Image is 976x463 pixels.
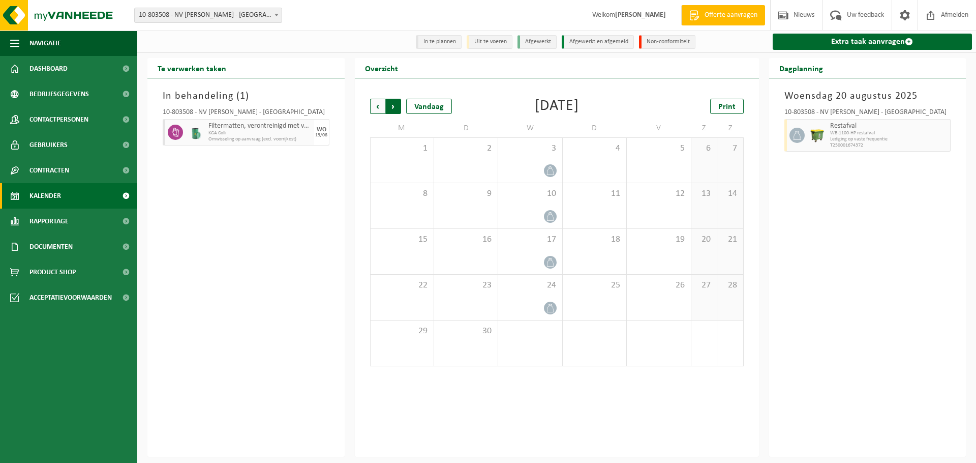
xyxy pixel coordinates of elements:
[376,234,429,245] span: 15
[208,130,312,136] span: KGA Colli
[773,34,972,50] a: Extra taak aanvragen
[784,89,951,104] h3: Woensdag 20 augustus 2025
[376,188,429,199] span: 8
[498,119,562,137] td: W
[439,326,493,337] span: 30
[439,143,493,154] span: 2
[355,58,408,78] h2: Overzicht
[627,119,691,137] td: V
[503,280,557,291] span: 24
[830,136,948,142] span: Lediging op vaste frequentie
[717,119,743,137] td: Z
[376,280,429,291] span: 22
[722,143,738,154] span: 7
[632,280,685,291] span: 26
[29,132,68,158] span: Gebruikers
[434,119,498,137] td: D
[29,259,76,285] span: Product Shop
[563,119,627,137] td: D
[29,107,88,132] span: Contactpersonen
[439,188,493,199] span: 9
[722,188,738,199] span: 14
[208,136,312,142] span: Omwisseling op aanvraag (excl. voorrijkost)
[830,142,948,149] span: T250001674372
[535,99,579,114] div: [DATE]
[315,133,327,138] div: 13/08
[370,119,434,137] td: M
[240,91,246,101] span: 1
[568,280,621,291] span: 25
[710,99,744,114] a: Print
[163,89,329,104] h3: In behandeling ( )
[681,5,765,25] a: Offerte aanvragen
[810,128,825,143] img: WB-1100-HPE-GN-50
[615,11,666,19] strong: [PERSON_NAME]
[769,58,833,78] h2: Dagplanning
[696,188,712,199] span: 13
[718,103,736,111] span: Print
[830,130,948,136] span: WB-1100-HP restafval
[632,234,685,245] span: 19
[386,99,401,114] span: Volgende
[29,234,73,259] span: Documenten
[439,280,493,291] span: 23
[503,188,557,199] span: 10
[29,158,69,183] span: Contracten
[467,35,512,49] li: Uit te voeren
[562,35,634,49] li: Afgewerkt en afgemeld
[722,280,738,291] span: 28
[416,35,462,49] li: In te plannen
[632,188,685,199] span: 12
[29,81,89,107] span: Bedrijfsgegevens
[568,188,621,199] span: 11
[696,143,712,154] span: 6
[722,234,738,245] span: 21
[29,285,112,310] span: Acceptatievoorwaarden
[503,234,557,245] span: 17
[134,8,282,23] span: 10-803508 - NV ANDRE DE WITTE - LOKEREN
[370,99,385,114] span: Vorige
[376,326,429,337] span: 29
[632,143,685,154] span: 5
[135,8,282,22] span: 10-803508 - NV ANDRE DE WITTE - LOKEREN
[702,10,760,20] span: Offerte aanvragen
[208,122,312,130] span: Filtermatten, verontreinigd met verf
[691,119,717,137] td: Z
[147,58,236,78] h2: Te verwerken taken
[163,109,329,119] div: 10-803508 - NV [PERSON_NAME] - [GEOGRAPHIC_DATA]
[29,56,68,81] span: Dashboard
[376,143,429,154] span: 1
[503,143,557,154] span: 3
[29,209,69,234] span: Rapportage
[639,35,695,49] li: Non-conformiteit
[29,31,61,56] span: Navigatie
[317,127,326,133] div: WO
[568,234,621,245] span: 18
[439,234,493,245] span: 16
[568,143,621,154] span: 4
[517,35,557,49] li: Afgewerkt
[830,122,948,130] span: Restafval
[696,280,712,291] span: 27
[188,125,203,140] img: PB-OT-0200-MET-00-02
[406,99,452,114] div: Vandaag
[784,109,951,119] div: 10-803508 - NV [PERSON_NAME] - [GEOGRAPHIC_DATA]
[29,183,61,209] span: Kalender
[696,234,712,245] span: 20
